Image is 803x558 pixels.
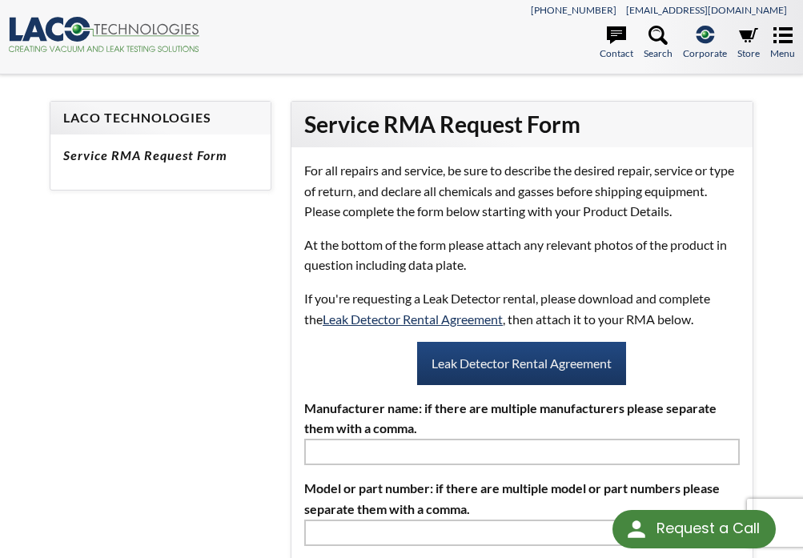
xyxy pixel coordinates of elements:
a: Contact [600,26,633,61]
h4: LACO Technologies [63,110,258,126]
span: Corporate [683,46,727,61]
a: Leak Detector Rental Agreement [323,311,503,327]
a: Leak Detector Rental Agreement [417,342,626,385]
a: Menu [770,26,795,61]
p: At the bottom of the form please attach any relevant photos of the product in question including ... [304,235,740,275]
h5: Service RMA Request Form [63,147,258,164]
div: Request a Call [612,510,776,548]
img: round button [624,516,649,542]
div: Request a Call [656,510,760,547]
p: For all repairs and service, be sure to describe the desired repair, service or type of return, a... [304,160,740,222]
label: Manufacturer name: if there are multiple manufacturers please separate them with a comma. [304,398,740,439]
a: Store [737,26,760,61]
a: [EMAIL_ADDRESS][DOMAIN_NAME] [626,4,787,16]
label: Model or part number: if there are multiple model or part numbers please separate them with a comma. [304,478,740,519]
p: If you're requesting a Leak Detector rental, please download and complete the , then attach it to... [304,288,740,329]
h2: Service RMA Request Form [304,110,740,139]
a: [PHONE_NUMBER] [531,4,616,16]
a: Search [644,26,673,61]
